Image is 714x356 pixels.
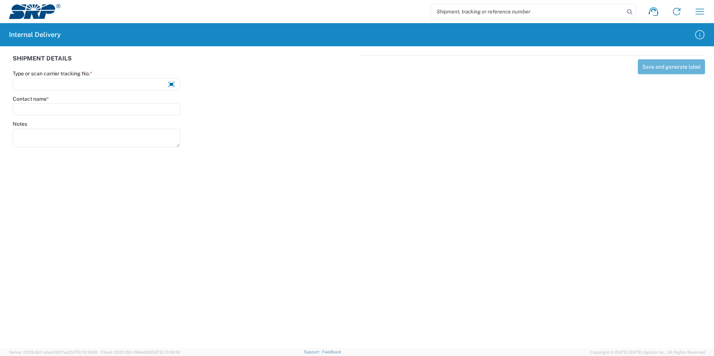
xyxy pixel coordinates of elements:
span: [DATE] 10:06:13 [150,350,180,355]
span: Server: 2025.18.0-a0edd1917ac [9,350,97,355]
img: srp [9,4,60,19]
div: SHIPMENT DETAILS [13,55,355,70]
input: Shipment, tracking or reference number [431,4,624,19]
span: [DATE] 10:10:00 [68,350,97,355]
label: Notes [13,121,27,127]
span: Client: 2025.18.0-198a450 [101,350,180,355]
label: Contact name [13,96,49,102]
a: Feedback [322,350,341,354]
span: Copyright © [DATE]-[DATE] Agistix Inc., All Rights Reserved [590,349,705,356]
label: Type or scan carrier tracking No. [13,70,92,77]
a: Support [304,350,323,354]
h2: Internal Delivery [9,30,61,39]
